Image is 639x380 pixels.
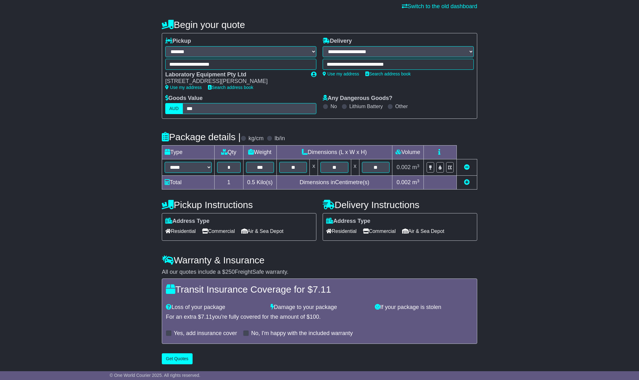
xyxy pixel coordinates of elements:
[165,38,191,45] label: Pickup
[267,304,372,311] div: Damage to your package
[276,176,392,190] td: Dimensions in Centimetre(s)
[276,146,392,159] td: Dimensions (L x W x H)
[326,226,357,236] span: Residential
[396,179,411,185] span: 0.002
[402,3,477,9] a: Switch to the old dashboard
[162,255,477,265] h4: Warranty & Insurance
[323,200,477,210] h4: Delivery Instructions
[372,304,476,311] div: If your package is stolen
[323,95,392,102] label: Any Dangerous Goods?
[162,146,215,159] td: Type
[417,163,419,168] sup: 3
[202,226,235,236] span: Commercial
[351,159,359,176] td: x
[162,353,193,364] button: Get Quotes
[248,135,264,142] label: kg/cm
[396,164,411,170] span: 0.002
[162,176,215,190] td: Total
[464,179,470,185] a: Add new item
[392,146,423,159] td: Volume
[395,103,408,109] label: Other
[247,179,255,185] span: 0.5
[225,269,235,275] span: 250
[464,164,470,170] a: Remove this item
[313,284,331,295] span: 7.11
[275,135,285,142] label: lb/in
[162,132,241,142] h4: Package details |
[402,226,445,236] span: Air & Sea Depot
[165,78,305,85] div: [STREET_ADDRESS][PERSON_NAME]
[323,38,352,45] label: Delivery
[326,218,370,225] label: Address Type
[243,176,276,190] td: Kilo(s)
[243,146,276,159] td: Weight
[215,176,243,190] td: 1
[165,85,202,90] a: Use my address
[163,304,267,311] div: Loss of your package
[417,179,419,183] sup: 3
[165,226,196,236] span: Residential
[162,19,477,30] h4: Begin your quote
[166,314,473,321] div: For an extra $ you're fully covered for the amount of $ .
[412,179,419,185] span: m
[310,314,319,320] span: 100
[330,103,337,109] label: No
[241,226,284,236] span: Air & Sea Depot
[165,103,183,114] label: AUD
[365,71,411,76] a: Search address book
[162,269,477,276] div: All our quotes include a $ FreightSafe warranty.
[165,95,203,102] label: Goods Value
[162,200,316,210] h4: Pickup Instructions
[166,284,473,295] h4: Transit Insurance Coverage for $
[201,314,212,320] span: 7.11
[323,71,359,76] a: Use my address
[165,71,305,78] div: Laboratory Equipment Pty Ltd
[363,226,396,236] span: Commercial
[251,330,353,337] label: No, I'm happy with the included warranty
[215,146,243,159] td: Qty
[310,159,318,176] td: x
[165,218,210,225] label: Address Type
[208,85,253,90] a: Search address book
[349,103,383,109] label: Lithium Battery
[174,330,237,337] label: Yes, add insurance cover
[110,373,200,378] span: © One World Courier 2025. All rights reserved.
[412,164,419,170] span: m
